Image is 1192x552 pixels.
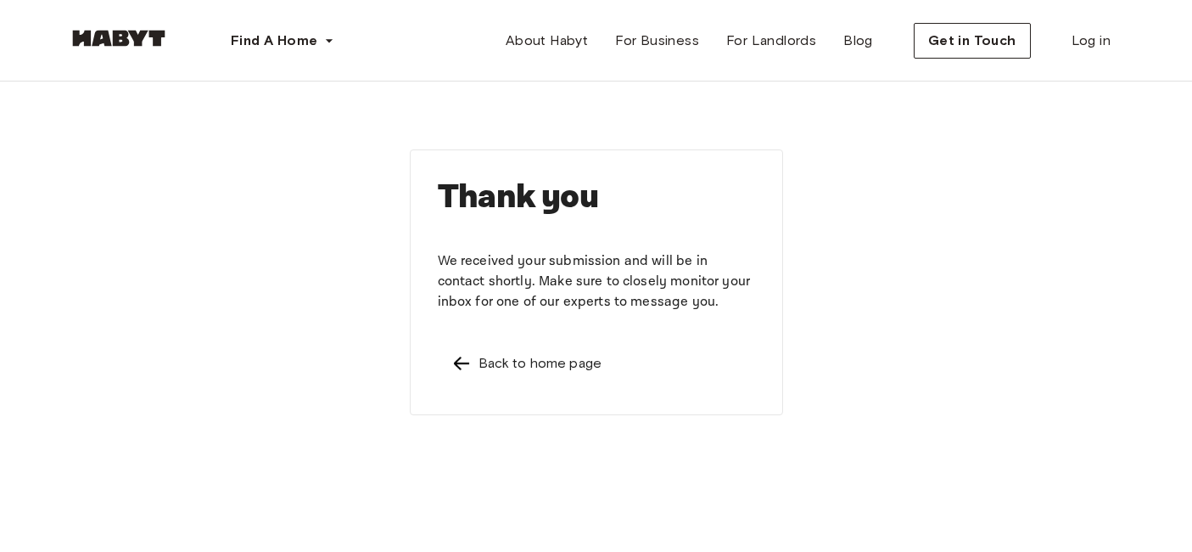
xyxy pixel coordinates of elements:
[713,24,830,58] a: For Landlords
[602,24,713,58] a: For Business
[217,24,348,58] button: Find A Home
[438,177,755,217] h1: Thank you
[68,30,170,47] img: Habyt
[928,31,1016,51] span: Get in Touch
[914,23,1031,59] button: Get in Touch
[1058,24,1124,58] a: Log in
[726,31,816,51] span: For Landlords
[615,31,699,51] span: For Business
[843,31,873,51] span: Blog
[1072,31,1111,51] span: Log in
[438,340,755,387] a: Left pointing arrowBack to home page
[438,251,755,313] p: We received your submission and will be in contact shortly. Make sure to closely monitor your inb...
[231,31,317,51] span: Find A Home
[478,353,602,374] div: Back to home page
[492,24,602,58] a: About Habyt
[830,24,887,58] a: Blog
[506,31,588,51] span: About Habyt
[451,353,472,374] img: Left pointing arrow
